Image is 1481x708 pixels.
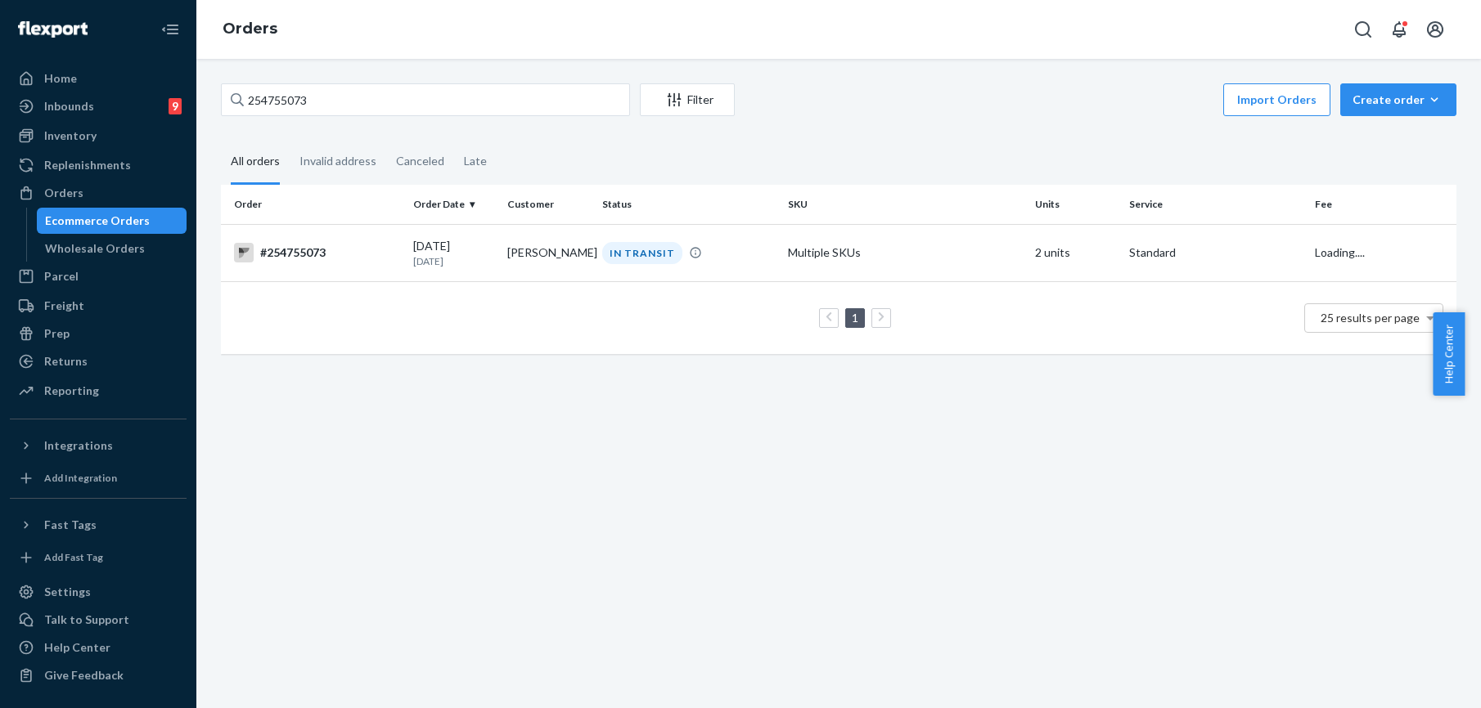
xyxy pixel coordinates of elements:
[44,98,94,114] div: Inbounds
[44,517,97,533] div: Fast Tags
[44,612,129,628] div: Talk to Support
[640,83,735,116] button: Filter
[44,268,79,285] div: Parcel
[1321,311,1420,325] span: 25 results per page
[10,579,187,605] a: Settings
[10,607,187,633] a: Talk to Support
[602,242,682,264] div: IN TRANSIT
[10,348,187,374] a: Returns
[44,550,103,564] div: Add Fast Tag
[10,123,187,149] a: Inventory
[10,378,187,404] a: Reporting
[44,667,124,683] div: Give Feedback
[10,320,187,347] a: Prep
[154,13,187,46] button: Close Navigation
[18,21,88,38] img: Flexport logo
[501,224,596,281] td: [PERSON_NAME]
[44,128,97,144] div: Inventory
[1340,83,1456,116] button: Create order
[10,293,187,319] a: Freight
[10,634,187,661] a: Help Center
[1347,13,1380,46] button: Open Search Box
[781,185,1029,224] th: SKU
[44,157,131,173] div: Replenishments
[464,140,487,182] div: Late
[10,662,187,688] button: Give Feedback
[1419,13,1452,46] button: Open account menu
[44,584,91,600] div: Settings
[37,235,187,262] a: Wholesale Orders
[44,353,88,370] div: Returns
[1223,83,1330,116] button: Import Orders
[1029,185,1123,224] th: Units
[10,544,187,571] a: Add Fast Tag
[413,254,495,268] p: [DATE]
[1353,92,1444,108] div: Create order
[596,185,781,224] th: Status
[1308,185,1456,224] th: Fee
[221,83,630,116] input: Search orders
[10,93,187,119] a: Inbounds9
[45,213,150,229] div: Ecommerce Orders
[641,92,734,108] div: Filter
[1129,244,1302,261] p: Standard
[10,65,187,92] a: Home
[849,311,862,325] a: Page 1 is your current page
[44,185,83,201] div: Orders
[44,70,77,87] div: Home
[1123,185,1308,224] th: Service
[44,437,113,454] div: Integrations
[1029,224,1123,281] td: 2 units
[44,298,84,314] div: Freight
[231,140,280,185] div: All orders
[507,197,589,211] div: Customer
[169,98,182,114] div: 9
[1433,312,1465,396] button: Help Center
[10,512,187,538] button: Fast Tags
[10,263,187,289] a: Parcel
[221,185,407,224] th: Order
[44,471,117,485] div: Add Integration
[781,224,1029,281] td: Multiple SKUs
[1308,224,1456,281] td: Loading....
[10,465,187,491] a: Add Integration
[45,240,145,257] div: Wholesale Orders
[1383,13,1416,46] button: Open notifications
[44,325,70,342] div: Prep
[223,20,277,38] a: Orders
[37,208,187,234] a: Ecommerce Orders
[396,140,444,182] div: Canceled
[10,180,187,206] a: Orders
[407,185,502,224] th: Order Date
[299,140,376,182] div: Invalid address
[10,152,187,178] a: Replenishments
[413,238,495,268] div: [DATE]
[234,243,400,262] div: #254755073
[10,432,187,459] button: Integrations
[44,639,110,656] div: Help Center
[44,383,99,399] div: Reporting
[209,6,290,53] ol: breadcrumbs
